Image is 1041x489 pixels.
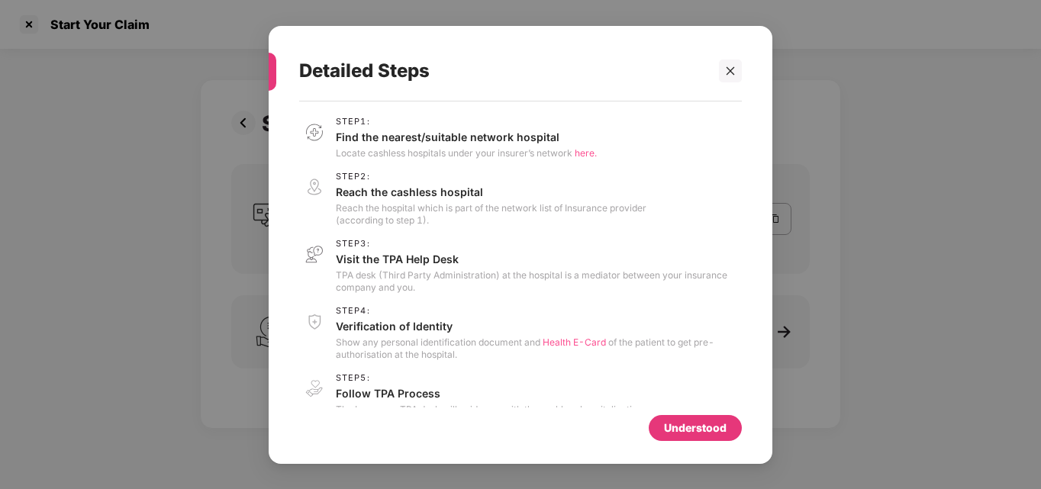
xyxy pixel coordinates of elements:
[299,171,330,202] img: svg+xml;base64,PHN2ZyB3aWR0aD0iNDAiIGhlaWdodD0iNDEiIHZpZXdCb3g9IjAgMCA0MCA0MSIgZmlsbD0ibm9uZSIgeG...
[664,419,727,436] div: Understood
[336,238,742,248] span: Step 3 :
[299,116,330,147] img: svg+xml;base64,PHN2ZyB3aWR0aD0iNDAiIGhlaWdodD0iNDEiIHZpZXdCb3g9IjAgMCA0MCA0MSIgZmlsbD0ibm9uZSIgeG...
[725,65,736,76] span: close
[336,372,682,382] span: Step 5 :
[336,129,597,143] p: Find the nearest/suitable network hospital
[575,146,597,158] span: here.
[336,336,742,360] p: Show any personal identification document and of the patient to get pre-authorisation at the hosp...
[336,251,742,265] p: Visit the TPA Help Desk
[299,41,705,101] div: Detailed Steps
[543,336,606,347] span: Health E-Card
[299,238,330,269] img: svg+xml;base64,PHN2ZyB3aWR0aD0iNDAiIGhlaWdodD0iNDEiIHZpZXdCb3g9IjAgMCA0MCA0MSIgZmlsbD0ibm9uZSIgeG...
[336,305,742,315] span: Step 4 :
[336,116,597,126] span: Step 1 :
[299,305,330,336] img: svg+xml;base64,PHN2ZyB3aWR0aD0iNDAiIGhlaWdodD0iNDEiIHZpZXdCb3g9IjAgMCA0MCA0MSIgZmlsbD0ibm9uZSIgeG...
[336,269,742,293] p: TPA desk (Third Party Administration) at the hospital is a mediator between your insurance compan...
[336,318,742,333] p: Verification of Identity
[336,385,682,400] p: Follow TPA Process
[336,184,646,198] p: Reach the cashless hospital
[336,171,646,181] span: Step 2 :
[336,201,646,226] p: Reach the hospital which is part of the network list of Insurance provider (according to step 1).
[336,146,597,159] p: Locate cashless hospitals under your insurer’s network
[336,403,682,415] p: The Insurance TPA desk will guide you with the cashless hospitalization process.
[299,372,330,404] img: svg+xml;base64,PHN2ZyB3aWR0aD0iNDAiIGhlaWdodD0iNDEiIHZpZXdCb3g9IjAgMCA0MCA0MSIgZmlsbD0ibm9uZSIgeG...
